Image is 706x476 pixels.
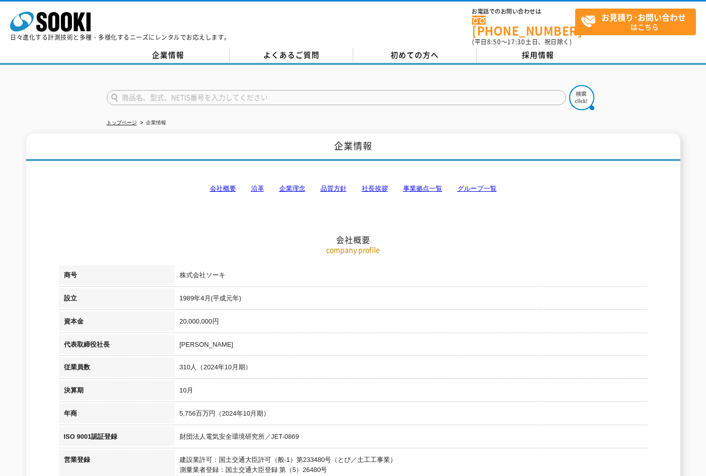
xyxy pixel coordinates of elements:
a: お見積り･お問い合わせはこちら [575,9,696,35]
td: 310人（2024年10月期） [175,357,648,380]
td: [PERSON_NAME] [175,335,648,358]
img: btn_search.png [569,85,594,110]
li: 企業情報 [138,118,166,128]
a: 初めての方へ [353,48,477,63]
span: 初めての方へ [390,49,439,60]
a: 企業理念 [279,185,305,192]
strong: お見積り･お問い合わせ [601,11,686,23]
span: 8:50 [487,37,501,46]
td: 10月 [175,380,648,404]
th: 商号 [59,265,175,288]
span: はこちら [581,9,695,34]
p: 日々進化する計測技術と多種・多様化するニーズにレンタルでお応えします。 [10,34,230,40]
th: 従業員数 [59,357,175,380]
th: 決算期 [59,380,175,404]
a: 採用情報 [477,48,600,63]
th: ISO 9001認証登録 [59,427,175,450]
a: 会社概要 [210,185,236,192]
a: 企業情報 [107,48,230,63]
td: 株式会社ソーキ [175,265,648,288]
a: トップページ [107,120,137,125]
a: 社長挨拶 [362,185,388,192]
a: 品質方針 [321,185,347,192]
a: [PHONE_NUMBER] [472,16,575,36]
a: グループ一覧 [457,185,497,192]
td: 5,756百万円（2024年10月期） [175,404,648,427]
p: company profile [59,245,648,255]
a: 沿革 [251,185,264,192]
h1: 企業情報 [26,133,680,161]
span: (平日 ～ 土日、祝日除く) [472,37,572,46]
th: 代表取締役社長 [59,335,175,358]
input: 商品名、型式、NETIS番号を入力してください [107,90,566,105]
h2: 会社概要 [59,134,648,245]
td: 財団法人電気安全環境研究所／JET-0869 [175,427,648,450]
th: 年商 [59,404,175,427]
a: よくあるご質問 [230,48,353,63]
span: 17:30 [507,37,525,46]
a: 事業拠点一覧 [403,185,442,192]
td: 20,000,000円 [175,311,648,335]
span: お電話でのお問い合わせは [472,9,575,15]
td: 1989年4月(平成元年) [175,288,648,311]
th: 設立 [59,288,175,311]
th: 資本金 [59,311,175,335]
